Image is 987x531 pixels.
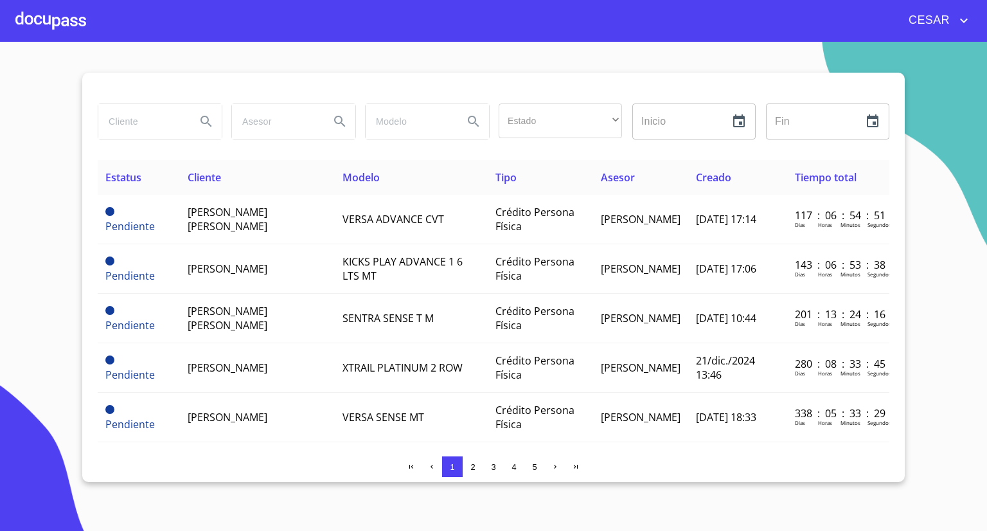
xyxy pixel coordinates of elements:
p: Minutos [840,419,860,426]
span: KICKS PLAY ADVANCE 1 6 LTS MT [342,255,463,283]
p: Horas [818,419,832,426]
p: Minutos [840,221,860,228]
span: Pendiente [105,269,155,283]
p: 280 : 08 : 33 : 45 [795,357,882,371]
span: [PERSON_NAME] [PERSON_NAME] [188,304,267,332]
p: Segundos [867,370,891,377]
span: [PERSON_NAME] [188,262,267,276]
span: Estatus [105,170,141,184]
p: Minutos [840,271,860,278]
span: Pendiente [105,355,114,364]
p: Dias [795,271,805,278]
p: Horas [818,271,832,278]
span: [PERSON_NAME] [PERSON_NAME] [188,205,267,233]
span: Crédito Persona Física [495,403,574,431]
input: search [232,104,319,139]
span: Crédito Persona Física [495,205,574,233]
span: [DATE] 17:06 [696,262,756,276]
span: [PERSON_NAME] [601,311,680,325]
p: Horas [818,320,832,327]
button: 1 [442,456,463,477]
input: search [366,104,453,139]
button: 2 [463,456,483,477]
span: VERSA ADVANCE CVT [342,212,444,226]
p: Segundos [867,221,891,228]
p: Segundos [867,271,891,278]
span: [PERSON_NAME] [188,361,267,375]
p: Segundos [867,419,891,426]
span: Pendiente [105,219,155,233]
span: Pendiente [105,256,114,265]
p: Minutos [840,320,860,327]
p: 338 : 05 : 33 : 29 [795,406,882,420]
span: Pendiente [105,417,155,431]
span: XTRAIL PLATINUM 2 ROW [342,361,463,375]
span: Crédito Persona Física [495,354,574,382]
p: 117 : 06 : 54 : 51 [795,208,882,222]
span: 5 [532,462,537,472]
span: [DATE] 18:33 [696,410,756,424]
span: CESAR [899,10,956,31]
p: Dias [795,320,805,327]
button: Search [191,106,222,137]
span: [DATE] 17:14 [696,212,756,226]
span: SENTRA SENSE T M [342,311,434,325]
p: Dias [795,221,805,228]
button: 5 [524,456,545,477]
span: [PERSON_NAME] [601,262,680,276]
span: [PERSON_NAME] [601,212,680,226]
button: account of current user [899,10,972,31]
span: Tipo [495,170,517,184]
span: [DATE] 10:44 [696,311,756,325]
p: Minutos [840,370,860,377]
span: Crédito Persona Física [495,304,574,332]
input: search [98,104,186,139]
span: Pendiente [105,207,114,216]
span: [PERSON_NAME] [601,361,680,375]
p: Dias [795,419,805,426]
button: Search [458,106,489,137]
span: Pendiente [105,405,114,414]
span: 21/dic./2024 13:46 [696,354,755,382]
p: Horas [818,221,832,228]
p: Horas [818,370,832,377]
span: [PERSON_NAME] [601,410,680,424]
span: Pendiente [105,318,155,332]
p: 201 : 13 : 24 : 16 [795,307,882,321]
span: Pendiente [105,368,155,382]
p: 143 : 06 : 53 : 38 [795,258,882,272]
span: Crédito Persona Física [495,255,574,283]
span: Cliente [188,170,221,184]
p: Segundos [867,320,891,327]
div: ​ [499,104,622,138]
span: 4 [511,462,516,472]
span: Asesor [601,170,635,184]
span: Pendiente [105,306,114,315]
button: Search [325,106,355,137]
span: 1 [450,462,454,472]
p: Dias [795,370,805,377]
span: Tiempo total [795,170,857,184]
span: Creado [696,170,731,184]
span: VERSA SENSE MT [342,410,424,424]
button: 3 [483,456,504,477]
span: [PERSON_NAME] [188,410,267,424]
span: Modelo [342,170,380,184]
span: 3 [491,462,495,472]
button: 4 [504,456,524,477]
span: 2 [470,462,475,472]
